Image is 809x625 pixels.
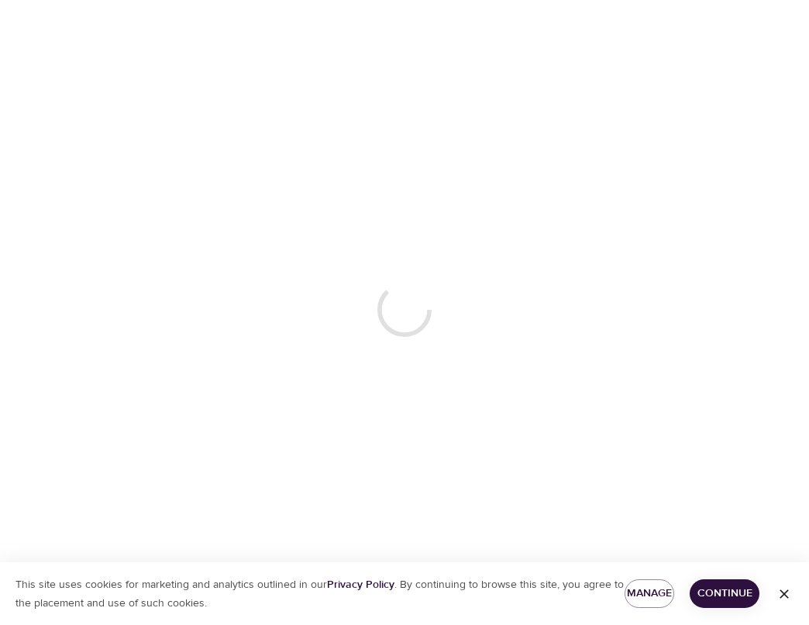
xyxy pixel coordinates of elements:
[637,584,662,603] span: Manage
[690,579,759,608] button: Continue
[702,584,747,603] span: Continue
[327,578,394,592] a: Privacy Policy
[625,579,674,608] button: Manage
